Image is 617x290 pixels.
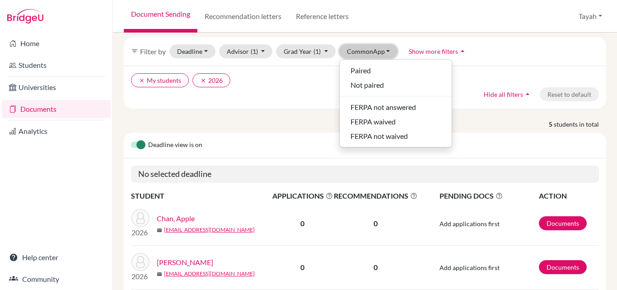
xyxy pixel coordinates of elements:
i: filter_list [131,48,138,55]
span: RECOMMENDATIONS [334,190,417,201]
p: 0 [334,218,417,229]
a: Documents [539,260,587,274]
div: CommonApp [339,59,452,147]
a: Documents [539,216,587,230]
button: Paired [340,63,452,78]
span: Show more filters [409,48,458,55]
span: mail [157,271,162,277]
button: Hide all filtersarrow_drop_up [476,87,540,101]
button: Grad Year(1) [276,44,336,58]
button: Reset to default [540,87,599,101]
button: Advisor(1) [219,44,273,58]
button: clearMy students [131,73,189,87]
span: FERPA not answered [351,102,416,113]
a: Analytics [2,122,111,140]
span: Hide all filters [484,90,523,98]
button: clear2026 [192,73,230,87]
button: Not paired [340,78,452,92]
span: APPLICATIONS [272,190,333,201]
th: STUDENT [131,190,272,202]
span: mail [157,228,162,233]
span: Add applications first [439,264,500,271]
a: Community [2,270,111,288]
th: ACTION [538,190,599,202]
b: 0 [300,219,304,228]
img: Fan, Arthur [131,253,150,271]
span: Filter by [140,47,166,56]
p: 2026 [131,271,150,282]
img: Chan, Apple [131,209,150,227]
a: Students [2,56,111,74]
a: [EMAIL_ADDRESS][DOMAIN_NAME] [164,226,255,234]
span: (1) [313,48,321,55]
p: 2026 [131,227,150,238]
strong: 5 [549,119,554,129]
button: FERPA not waived [340,129,452,143]
p: 0 [334,262,417,273]
b: 0 [300,263,304,271]
a: Documents [2,100,111,118]
a: [EMAIL_ADDRESS][DOMAIN_NAME] [164,270,255,278]
button: Show more filtersarrow_drop_up [401,44,475,58]
h5: No selected deadline [131,166,599,183]
i: arrow_drop_up [458,47,467,56]
a: Help center [2,248,111,266]
span: PENDING DOCS [439,190,538,201]
button: Deadline [169,44,215,58]
i: arrow_drop_up [523,90,532,99]
span: Add applications first [439,220,500,228]
a: Home [2,34,111,52]
button: Tayah [575,8,606,25]
span: (1) [251,48,258,55]
span: Paired [351,65,371,76]
button: CommonApp [339,44,398,58]
a: Chan, Apple [157,213,195,224]
i: clear [139,77,145,84]
button: FERPA waived [340,114,452,129]
span: FERPA not waived [351,131,408,142]
span: students in total [554,119,606,129]
img: Bridge-U [7,9,43,24]
a: Universities [2,78,111,96]
span: Not paired [351,80,384,90]
span: Deadline view is on [148,140,202,151]
span: FERPA waived [351,116,396,127]
a: [PERSON_NAME] [157,257,213,268]
i: clear [200,77,206,84]
button: FERPA not answered [340,100,452,114]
